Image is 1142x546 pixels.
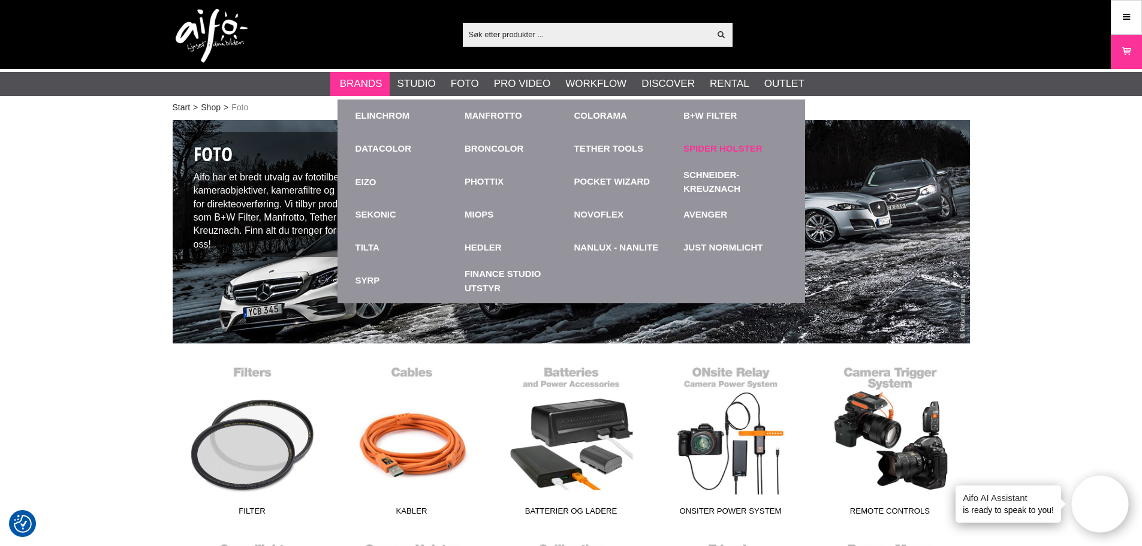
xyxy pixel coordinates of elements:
a: B+W Filter [683,109,737,123]
a: Novoflex [574,208,624,222]
span: Filter [173,505,332,521]
a: Kabler [332,360,492,521]
div: Aifo har et bredt utvalg av fototilbehør. Alt fra kameraobjektiver, kamerafiltre og refleksskjerm... [185,132,464,257]
a: TILTA [355,241,379,255]
a: Avenger [683,208,727,222]
a: Elinchrom [355,109,410,123]
span: Foto [231,101,248,114]
a: Workflow [565,76,626,92]
h4: Aifo AI Assistant [963,491,1054,504]
a: ONsiter Power System [651,360,810,521]
a: Remote Controls [810,360,970,521]
span: > [224,101,228,114]
a: Tether Tools [574,142,644,156]
a: Outlet [764,76,804,92]
a: Studio [397,76,436,92]
a: Spider Holster [683,142,763,156]
a: Finance Studio Utstyr [465,264,568,297]
a: EIZO [355,165,459,198]
a: Phottix [465,175,504,189]
a: Filter [173,360,332,521]
span: Remote Controls [810,505,970,521]
img: Revisit consent button [14,515,32,533]
h1: Foto [194,141,455,168]
a: Sekonic [355,208,396,222]
span: > [193,101,198,114]
img: Fotoutstyr /Photographer Peter Gunnars [173,120,970,343]
a: Batterier og ladere [492,360,651,521]
a: Pro Video [494,76,550,92]
a: Manfrotto [465,109,522,123]
a: Schneider-Kreuznach [683,168,787,195]
a: Datacolor [355,142,412,156]
span: ONsiter Power System [651,505,810,521]
a: Broncolor [465,142,523,156]
a: Foto [451,76,479,92]
a: Brands [340,76,382,92]
img: logo.png [176,9,248,63]
a: MIOPS [465,208,493,222]
button: Samtykkepreferanser [14,513,32,535]
a: Shop [201,101,221,114]
a: Start [173,101,191,114]
span: Batterier og ladere [492,505,651,521]
a: Pocket Wizard [574,175,650,189]
span: Kabler [332,505,492,521]
input: Søk etter produkter ... [463,25,710,43]
a: Discover [641,76,695,92]
div: is ready to speak to you! [956,485,1061,523]
a: Hedler [465,241,502,255]
a: Rental [710,76,749,92]
a: Just Normlicht [683,241,763,255]
a: Syrp [355,274,380,288]
a: Nanlux - Nanlite [574,241,659,255]
a: Colorama [574,109,627,123]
